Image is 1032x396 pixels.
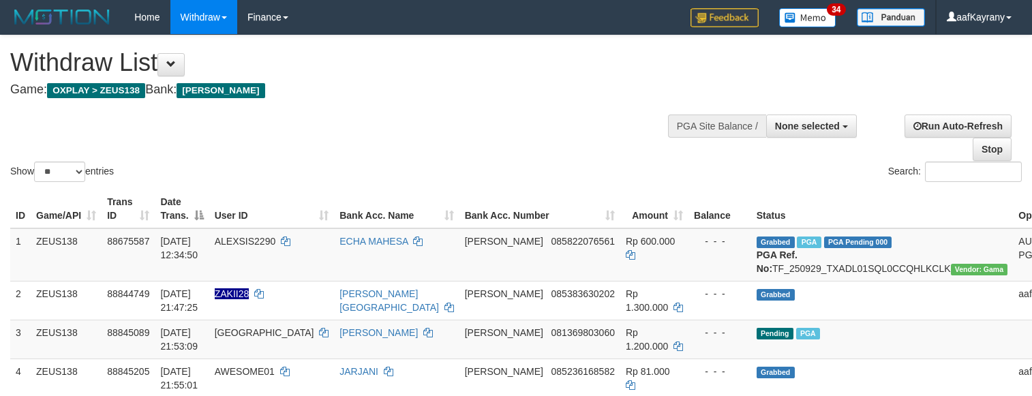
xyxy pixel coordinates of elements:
[668,115,766,138] div: PGA Site Balance /
[888,162,1022,182] label: Search:
[215,236,276,247] span: ALEXSIS2290
[757,289,795,301] span: Grabbed
[107,288,149,299] span: 88844749
[34,162,85,182] select: Showentries
[31,228,102,281] td: ZEUS138
[757,237,795,248] span: Grabbed
[690,8,759,27] img: Feedback.jpg
[751,228,1014,281] td: TF_250929_TXADL01SQL0CCQHLKCLK
[465,288,543,299] span: [PERSON_NAME]
[766,115,857,138] button: None selected
[626,327,668,352] span: Rp 1.200.000
[757,249,798,274] b: PGA Ref. No:
[107,236,149,247] span: 88675587
[10,189,31,228] th: ID
[10,7,114,27] img: MOTION_logo.png
[751,189,1014,228] th: Status
[177,83,264,98] span: [PERSON_NAME]
[209,189,335,228] th: User ID: activate to sort column ascending
[160,366,198,391] span: [DATE] 21:55:01
[688,189,751,228] th: Balance
[31,320,102,359] td: ZEUS138
[694,326,746,339] div: - - -
[215,288,249,299] span: Nama rekening ada tanda titik/strip, harap diedit
[694,287,746,301] div: - - -
[339,327,418,338] a: [PERSON_NAME]
[339,366,378,377] a: JARJANI
[160,236,198,260] span: [DATE] 12:34:50
[334,189,459,228] th: Bank Acc. Name: activate to sort column ascending
[465,366,543,377] span: [PERSON_NAME]
[10,281,31,320] td: 2
[10,320,31,359] td: 3
[551,366,615,377] span: Copy 085236168582 to clipboard
[10,228,31,281] td: 1
[694,234,746,248] div: - - -
[339,236,408,247] a: ECHA MAHESA
[626,366,670,377] span: Rp 81.000
[796,328,820,339] span: Marked by aafkaynarin
[465,327,543,338] span: [PERSON_NAME]
[620,189,688,228] th: Amount: activate to sort column ascending
[31,189,102,228] th: Game/API: activate to sort column ascending
[459,189,620,228] th: Bank Acc. Number: activate to sort column ascending
[10,49,674,76] h1: Withdraw List
[10,83,674,97] h4: Game: Bank:
[155,189,209,228] th: Date Trans.: activate to sort column descending
[160,288,198,313] span: [DATE] 21:47:25
[47,83,145,98] span: OXPLAY > ZEUS138
[465,236,543,247] span: [PERSON_NAME]
[10,162,114,182] label: Show entries
[757,328,793,339] span: Pending
[551,327,615,338] span: Copy 081369803060 to clipboard
[824,237,892,248] span: PGA Pending
[107,327,149,338] span: 88845089
[797,237,821,248] span: Marked by aafpengsreynich
[757,367,795,378] span: Grabbed
[827,3,845,16] span: 34
[160,327,198,352] span: [DATE] 21:53:09
[779,8,836,27] img: Button%20Memo.svg
[339,288,439,313] a: [PERSON_NAME][GEOGRAPHIC_DATA]
[215,366,275,377] span: AWESOME01
[551,288,615,299] span: Copy 085383630202 to clipboard
[626,236,675,247] span: Rp 600.000
[102,189,155,228] th: Trans ID: activate to sort column ascending
[775,121,840,132] span: None selected
[626,288,668,313] span: Rp 1.300.000
[973,138,1012,161] a: Stop
[551,236,615,247] span: Copy 085822076561 to clipboard
[107,366,149,377] span: 88845205
[905,115,1012,138] a: Run Auto-Refresh
[925,162,1022,182] input: Search:
[951,264,1008,275] span: Vendor URL: https://trx31.1velocity.biz
[857,8,925,27] img: panduan.png
[694,365,746,378] div: - - -
[31,281,102,320] td: ZEUS138
[215,327,314,338] span: [GEOGRAPHIC_DATA]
